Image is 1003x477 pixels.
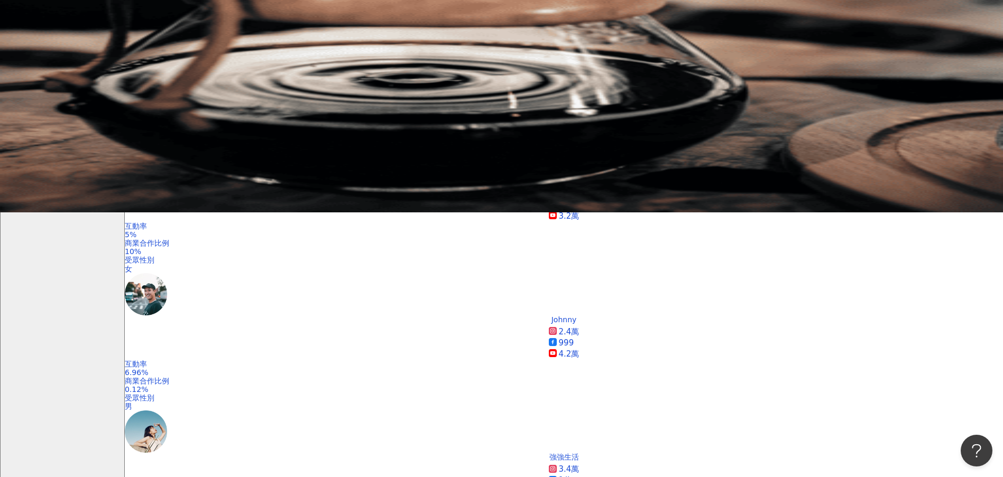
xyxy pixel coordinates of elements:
[551,315,577,324] div: Johnny
[559,338,574,349] div: 999
[125,377,1003,385] div: 商業合作比例
[559,464,579,475] div: 3.4萬
[125,394,1003,402] div: 受眾性別
[549,453,579,461] div: 強強生活
[961,435,992,466] iframe: Help Scout Beacon - Open
[125,360,1003,368] div: 互動率
[125,315,1003,411] a: Johnny2.4萬9994.2萬互動率6.96%商業合作比例0.12%受眾性別男
[125,256,1003,264] div: 受眾性別
[125,368,1003,377] div: 6.96%
[125,265,1003,273] div: 女
[125,410,1003,453] a: KOL Avatar
[125,273,167,315] img: KOL Avatar
[559,349,579,360] div: 4.2萬
[125,230,1003,239] div: 5%
[125,247,1003,256] div: 10%
[125,222,1003,230] div: 互動率
[125,402,1003,410] div: 男
[125,177,1003,273] a: Cindy1.4萬1.1萬3.2萬互動率5%商業合作比例10%受眾性別女
[125,410,167,453] img: KOL Avatar
[125,239,1003,247] div: 商業合作比例
[559,211,579,222] div: 3.2萬
[559,326,579,338] div: 2.4萬
[125,385,1003,394] div: 0.12%
[125,273,1003,315] a: KOL Avatar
